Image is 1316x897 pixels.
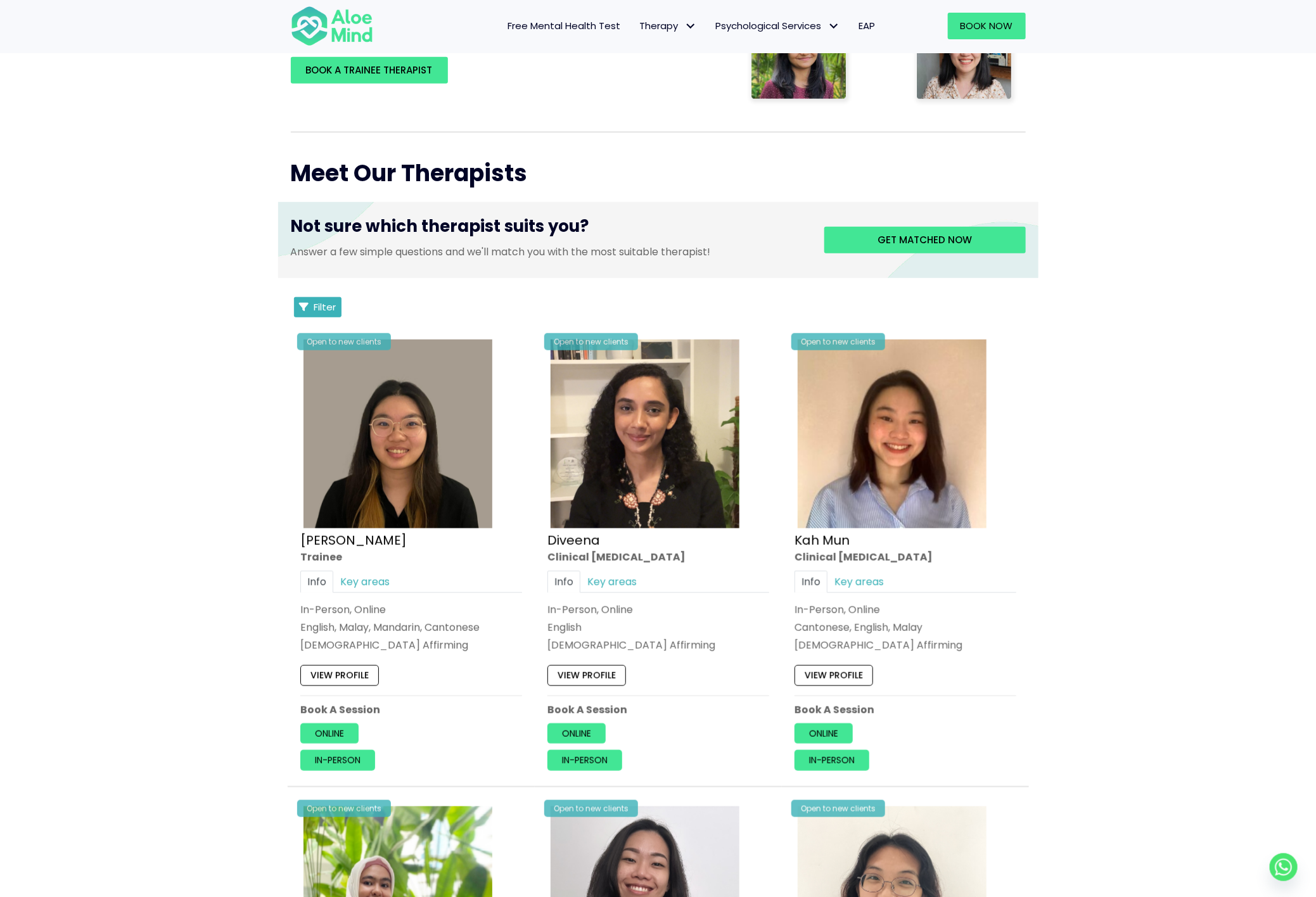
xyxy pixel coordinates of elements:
[547,549,769,564] div: Clinical [MEDICAL_DATA]
[547,531,600,549] a: Diveena
[508,19,621,32] span: Free Mental Health Test
[827,571,891,593] a: Key areas
[859,19,876,32] span: EAP
[795,750,869,770] a: In-person
[795,531,850,549] a: Kah Mun
[547,571,580,593] a: Info
[795,549,1016,564] div: Clinical [MEDICAL_DATA]
[791,333,885,350] div: Open to new clients
[547,638,769,652] div: [DEMOGRAPHIC_DATA] Affirming
[291,215,805,244] h3: Not sure which therapist suits you?
[795,602,1016,617] div: In-Person, Online
[499,13,630,39] a: Free Mental Health Test
[878,233,972,246] span: Get matched now
[300,750,375,770] a: In-person
[300,638,522,652] div: [DEMOGRAPHIC_DATA] Affirming
[300,549,522,564] div: Trainee
[795,703,1016,717] p: Book A Session
[551,340,739,528] img: IMG_1660 – Diveena Nair
[300,723,359,744] a: Online
[640,19,697,32] span: Therapy
[291,245,805,259] p: Answer a few simple questions and we'll match you with the most suitable therapist!
[300,703,522,717] p: Book A Session
[791,800,885,817] div: Open to new clients
[795,620,1016,635] p: Cantonese, English, Malay
[333,571,397,593] a: Key areas
[294,297,342,317] button: Filter Listings
[547,723,606,744] a: Online
[948,13,1026,39] a: Book Now
[795,638,1016,652] div: [DEMOGRAPHIC_DATA] Affirming
[580,571,644,593] a: Key areas
[303,340,492,528] img: Profile – Xin Yi
[306,63,433,77] span: BOOK A TRAINEE THERAPIST
[390,13,885,39] nav: Menu
[291,5,373,47] img: Aloe mind Logo
[682,17,700,35] span: Therapy: submenu
[300,531,407,549] a: [PERSON_NAME]
[795,665,873,685] a: View profile
[291,57,448,84] a: BOOK A TRAINEE THERAPIST
[547,703,769,717] p: Book A Session
[297,333,391,350] div: Open to new clients
[300,665,379,685] a: View profile
[547,750,622,770] a: In-person
[825,17,843,35] span: Psychological Services: submenu
[300,571,333,593] a: Info
[300,620,522,635] p: English, Malay, Mandarin, Cantonese
[706,13,850,39] a: Psychological ServicesPsychological Services: submenu
[798,340,987,528] img: Kah Mun-profile-crop-300×300
[1270,853,1298,881] a: Whatsapp
[544,800,638,817] div: Open to new clients
[297,800,391,817] div: Open to new clients
[300,602,522,617] div: In-Person, Online
[716,19,840,32] span: Psychological Services
[795,723,853,744] a: Online
[850,13,885,39] a: EAP
[547,602,769,617] div: In-Person, Online
[544,333,638,350] div: Open to new clients
[547,665,626,685] a: View profile
[291,157,528,189] span: Meet Our Therapists
[795,571,827,593] a: Info
[824,227,1026,253] a: Get matched now
[630,13,706,39] a: TherapyTherapy: submenu
[547,620,769,635] p: English
[961,19,1013,32] span: Book Now
[314,300,336,314] span: Filter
